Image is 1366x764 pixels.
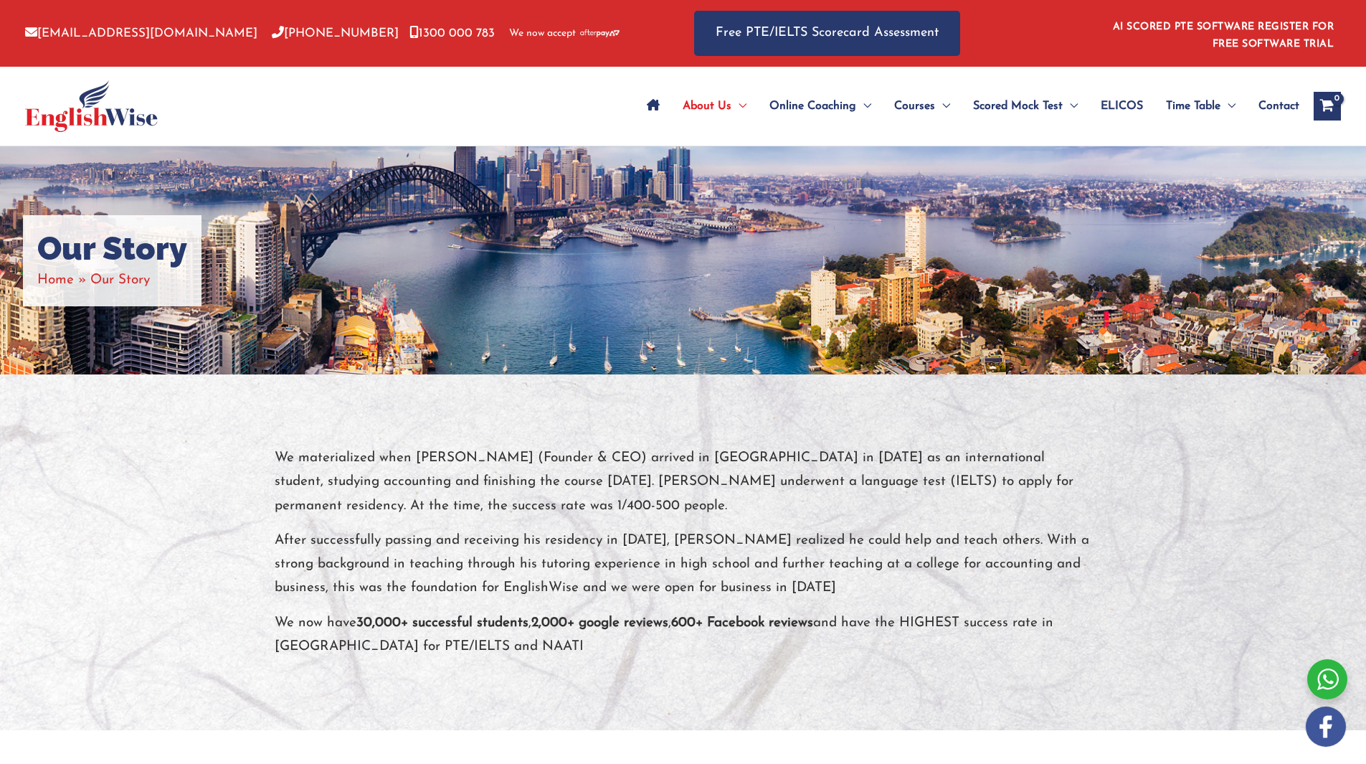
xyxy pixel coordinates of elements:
h1: Our Story [37,230,187,268]
span: Menu Toggle [935,81,950,131]
p: After successfully passing and receiving his residency in [DATE], [PERSON_NAME] realized he could... [275,529,1092,600]
a: [PHONE_NUMBER] [272,27,399,39]
a: 1300 000 783 [409,27,495,39]
a: AI SCORED PTE SOFTWARE REGISTER FOR FREE SOFTWARE TRIAL [1113,22,1334,49]
span: Menu Toggle [731,81,746,131]
a: Time TableMenu Toggle [1154,81,1247,131]
img: cropped-ew-logo [25,80,158,132]
span: Menu Toggle [856,81,871,131]
span: Contact [1258,81,1299,131]
span: Time Table [1166,81,1220,131]
nav: Site Navigation: Main Menu [635,81,1299,131]
a: About UsMenu Toggle [671,81,758,131]
a: View Shopping Cart, empty [1314,92,1341,121]
a: Contact [1247,81,1299,131]
span: Online Coaching [769,81,856,131]
img: Afterpay-Logo [580,29,620,37]
span: Menu Toggle [1063,81,1078,131]
strong: 600+ Facebook reviews [671,616,813,630]
a: Home [37,273,74,287]
a: Scored Mock TestMenu Toggle [962,81,1089,131]
p: We now have , , and have the HIGHEST success rate in [GEOGRAPHIC_DATA] for PTE/IELTS and NAATI [275,611,1092,659]
span: We now accept [509,27,576,41]
span: About Us [683,81,731,131]
a: Online CoachingMenu Toggle [758,81,883,131]
p: We materialized when [PERSON_NAME] (Founder & CEO) arrived in [GEOGRAPHIC_DATA] in [DATE] as an i... [275,446,1092,518]
nav: Breadcrumbs [37,268,187,292]
a: Free PTE/IELTS Scorecard Assessment [694,11,960,56]
aside: Header Widget 1 [1104,10,1341,57]
span: Courses [894,81,935,131]
a: CoursesMenu Toggle [883,81,962,131]
strong: 2,000+ google reviews [531,616,668,630]
span: Menu Toggle [1220,81,1235,131]
span: ELICOS [1101,81,1143,131]
a: ELICOS [1089,81,1154,131]
span: Scored Mock Test [973,81,1063,131]
img: white-facebook.png [1306,707,1346,747]
strong: 30,000+ successful students [356,616,528,630]
a: [EMAIL_ADDRESS][DOMAIN_NAME] [25,27,257,39]
span: Our Story [90,273,150,287]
